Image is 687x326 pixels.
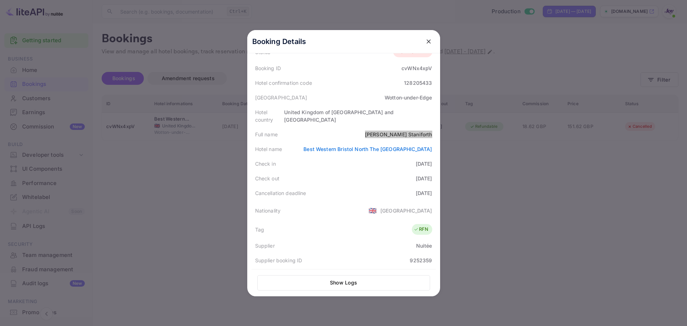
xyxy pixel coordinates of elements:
div: [GEOGRAPHIC_DATA] [380,207,432,214]
p: Booking Details [252,36,306,47]
div: [DATE] [416,175,432,182]
div: Supplier [255,242,275,249]
div: Tag [255,226,264,233]
div: Hotel confirmation code [255,79,312,87]
div: Nationality [255,207,281,214]
div: Check out [255,175,279,182]
div: cvWNx4xpV [401,64,432,72]
div: Full name [255,131,278,138]
div: [GEOGRAPHIC_DATA] [255,94,307,101]
div: [DATE] [416,160,432,167]
button: Show Logs [257,275,430,291]
div: Hotel name [255,145,282,153]
div: Cancellation deadline [255,189,306,197]
span: United States [369,204,377,217]
div: Nuitée [416,242,432,249]
div: United Kingdom of [GEOGRAPHIC_DATA] and [GEOGRAPHIC_DATA] [284,108,432,123]
div: Supplier booking ID [255,257,302,264]
div: [PERSON_NAME] Staniforth [365,131,432,138]
div: Check in [255,160,276,167]
div: [DATE] [416,189,432,197]
div: RFN [414,226,428,233]
div: Hotel country [255,108,284,123]
div: 128205433 [404,79,432,87]
a: Best Western Bristol North The [GEOGRAPHIC_DATA] [303,146,432,152]
div: 9252359 [410,257,432,264]
button: close [422,35,435,48]
div: Wotton-under-Edge [385,94,432,101]
div: Booking ID [255,64,281,72]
